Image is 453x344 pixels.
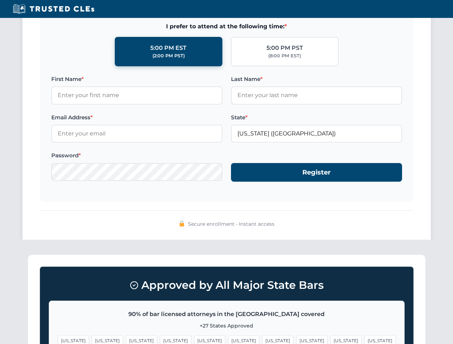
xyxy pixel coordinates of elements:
[49,276,405,295] h3: Approved by All Major State Bars
[150,43,187,53] div: 5:00 PM EST
[51,151,222,160] label: Password
[58,322,396,330] p: +27 States Approved
[152,52,185,59] div: (2:00 PM PST)
[51,113,222,122] label: Email Address
[51,125,222,143] input: Enter your email
[11,4,96,14] img: Trusted CLEs
[231,86,402,104] input: Enter your last name
[231,163,402,182] button: Register
[179,221,185,226] img: 🔒
[231,75,402,83] label: Last Name
[268,52,301,59] div: (8:00 PM EST)
[51,75,222,83] label: First Name
[231,125,402,143] input: Colorado (CO)
[51,22,402,31] span: I prefer to attend at the following time:
[58,310,396,319] p: 90% of bar licensed attorneys in the [GEOGRAPHIC_DATA] covered
[266,43,303,53] div: 5:00 PM PST
[231,113,402,122] label: State
[188,220,274,228] span: Secure enrollment • Instant access
[51,86,222,104] input: Enter your first name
